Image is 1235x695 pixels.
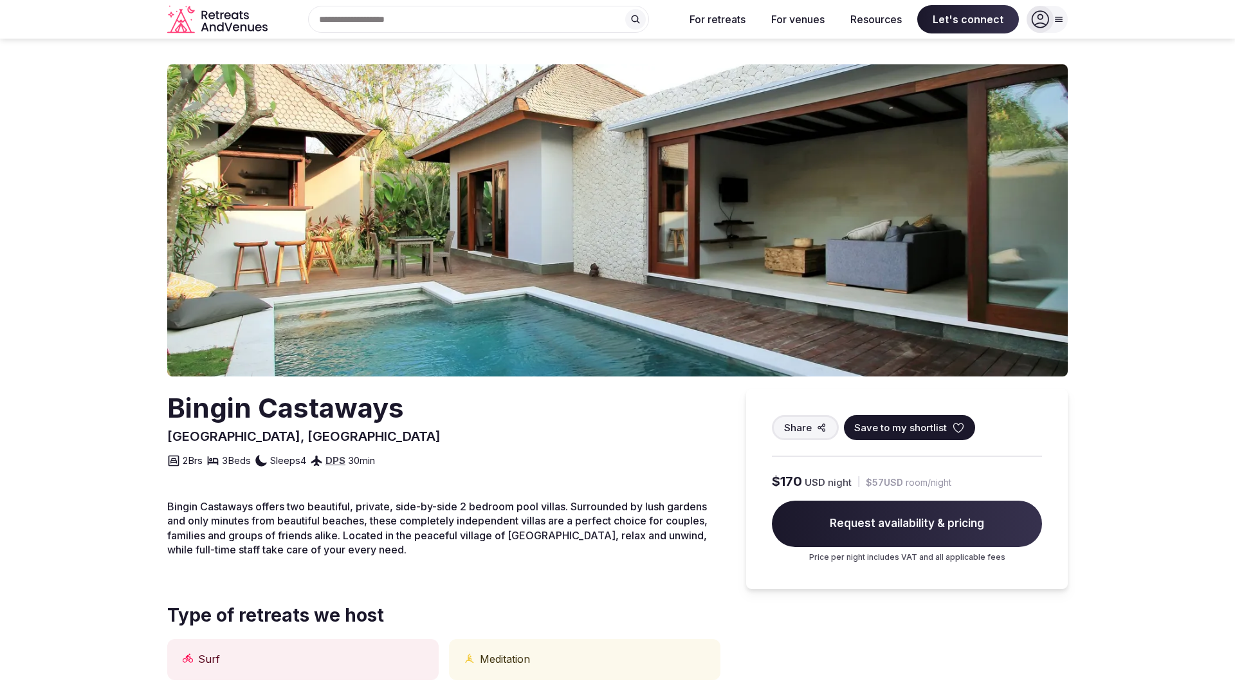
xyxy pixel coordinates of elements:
[840,5,912,33] button: Resources
[167,5,270,34] svg: Retreats and Venues company logo
[167,500,708,556] span: Bingin Castaways offers two beautiful, private, side-by-side 2 bedroom pool villas. Surrounded by...
[844,415,975,440] button: Save to my shortlist
[772,472,802,490] span: $170
[183,454,203,467] span: 2 Brs
[772,415,839,440] button: Share
[348,454,375,467] span: 30 min
[906,476,951,489] span: room/night
[854,421,947,434] span: Save to my shortlist
[167,603,384,628] span: Type of retreats we host
[167,429,441,444] span: [GEOGRAPHIC_DATA], [GEOGRAPHIC_DATA]
[866,476,903,489] span: $57 USD
[857,475,861,488] div: |
[917,5,1019,33] span: Let's connect
[222,454,251,467] span: 3 Beds
[784,421,812,434] span: Share
[772,552,1042,563] p: Price per night includes VAT and all applicable fees
[167,64,1068,376] img: Venue cover photo
[761,5,835,33] button: For venues
[270,454,306,467] span: Sleeps 4
[828,476,852,489] span: night
[772,501,1042,547] span: Request availability & pricing
[805,476,825,489] span: USD
[325,454,345,467] a: DPS
[679,5,756,33] button: For retreats
[167,5,270,34] a: Visit the homepage
[167,389,404,427] h2: Bingin Castaways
